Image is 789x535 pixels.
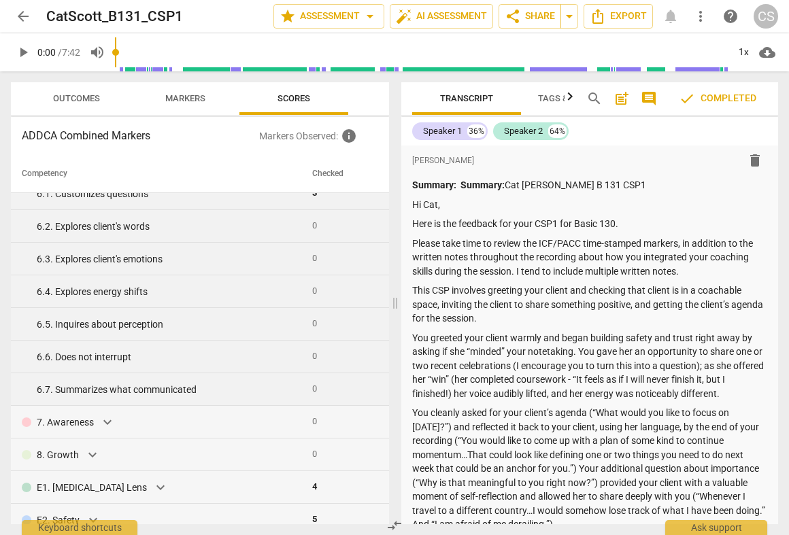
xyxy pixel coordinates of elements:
[37,481,147,495] p: E1. [MEDICAL_DATA] Lens
[641,90,657,107] span: comment
[611,88,633,109] button: Add summary
[11,40,35,65] button: Play
[747,152,763,169] span: delete
[11,155,307,193] th: Competency
[307,155,372,193] th: Checked
[396,8,412,24] span: auto_fix_high
[37,187,301,201] div: 6. 1. Customizes questions
[504,124,543,138] div: Speaker 2
[15,8,31,24] span: arrow_back
[312,449,317,459] span: 0
[37,47,56,58] span: 0:00
[280,8,378,24] span: Assessment
[22,128,259,144] h3: ADDCA Combined Markers
[99,414,116,430] span: expand_more
[614,90,630,107] span: post_add
[278,93,310,103] span: Scores
[312,416,317,426] span: 0
[22,520,137,535] div: Keyboard shortcuts
[37,285,301,299] div: 6. 4. Explores energy shifts
[467,124,486,138] div: 36%
[312,318,317,328] span: 0
[390,4,493,29] button: AI Assessment
[668,85,767,112] button: Review is completed
[412,198,767,212] p: Hi Cat,
[538,93,613,103] span: Tags & Speakers
[412,178,767,192] p: Cat [PERSON_NAME] B 131 CSP1
[37,415,94,430] p: 7. Awareness
[590,8,647,24] span: Export
[505,8,521,24] span: share
[731,41,756,63] div: 1x
[412,179,456,190] strong: Summary:
[312,286,317,296] span: 0
[665,520,767,535] div: Ask support
[759,44,775,61] span: cloud_download
[584,88,605,109] button: Search
[412,217,767,231] p: Here is the feedback for your CSP1 for Basic 130.
[362,8,378,24] span: arrow_drop_down
[312,383,317,394] span: 0
[412,331,767,401] p: You greeted your client warmly and began building safety and trust right away by asking if she “m...
[165,93,205,103] span: Markers
[46,8,183,25] h2: CatScott_B131_CSP1
[273,4,384,29] button: Assessment
[412,406,767,532] p: You cleanly asked for your client’s agenda (“What would you like to focus on [DATE]?”) and reflec...
[37,448,79,462] p: 8. Growth
[505,8,555,24] span: Share
[312,514,317,524] span: 5
[53,93,100,103] span: Outcomes
[152,479,169,496] span: expand_more
[692,8,709,24] span: more_vert
[396,8,487,24] span: AI Assessment
[341,128,357,144] span: Inquire the support about custom evaluation criteria
[312,351,317,361] span: 0
[754,4,778,29] button: CS
[638,88,660,109] button: Show/Hide comments
[548,124,567,138] div: 64%
[679,90,695,107] span: check
[280,8,296,24] span: star
[440,93,493,103] span: Transcript
[37,317,301,332] div: 6. 5. Inquires about perception
[312,481,317,491] span: 4
[37,252,301,266] div: 6. 3. Explores client's emotions
[584,4,653,29] button: Export
[499,4,561,29] button: Share
[561,8,577,24] span: arrow_drop_down
[312,220,317,230] span: 0
[85,512,101,528] span: expand_more
[15,44,31,61] span: play_arrow
[679,90,756,107] span: Completed
[386,517,403,534] span: compare_arrows
[722,8,739,24] span: help
[460,179,505,190] strong: Summary:
[259,128,378,144] p: Markers Observed :
[58,47,80,58] span: / 7:42
[412,155,474,167] span: [PERSON_NAME]
[37,383,301,397] div: 6. 7. Summarizes what communicated
[312,253,317,263] span: 0
[412,283,767,326] p: This CSP involves greeting your client and checking that client is in a coachable space, inviting...
[84,447,101,463] span: expand_more
[586,90,603,107] span: search
[37,513,80,528] p: E2. Safety
[423,124,462,138] div: Speaker 1
[37,220,301,234] div: 6. 2. Explores client's words
[85,40,110,65] button: Volume
[37,350,301,364] div: 6. 6. Does not interrupt
[718,4,743,29] a: Help
[89,44,105,61] span: volume_up
[560,4,578,29] button: Sharing summary
[412,237,767,279] p: Please take time to review the ICF/PACC time-stamped markers, in addition to the written notes th...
